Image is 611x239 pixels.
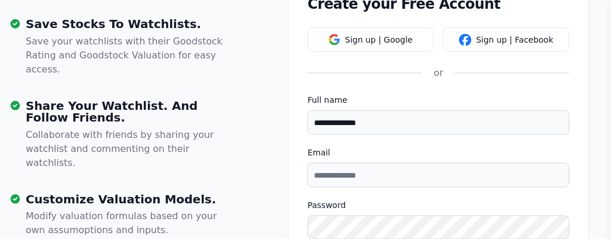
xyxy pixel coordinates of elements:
h3: Customize Valuation Models. [26,193,229,205]
label: Password [308,199,569,211]
div: or [422,66,455,80]
h3: Share Your Watchlist. And Follow Friends. [26,100,229,123]
label: Email [308,147,569,158]
button: Sign up | Google [308,27,434,52]
p: Collaborate with friends by sharing your watchlist and commenting on their watchlists. [26,128,229,170]
button: Sign up | Facebook [443,27,569,52]
p: Modify valuation formulas based on your own assumoptions and inputs. [26,210,229,238]
label: Full name [308,94,569,106]
h3: Save Stocks To Watchlists. [26,18,229,30]
p: Save your watchlists with their Goodstock Rating and Goodstock Valuation for easy access. [26,34,229,77]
